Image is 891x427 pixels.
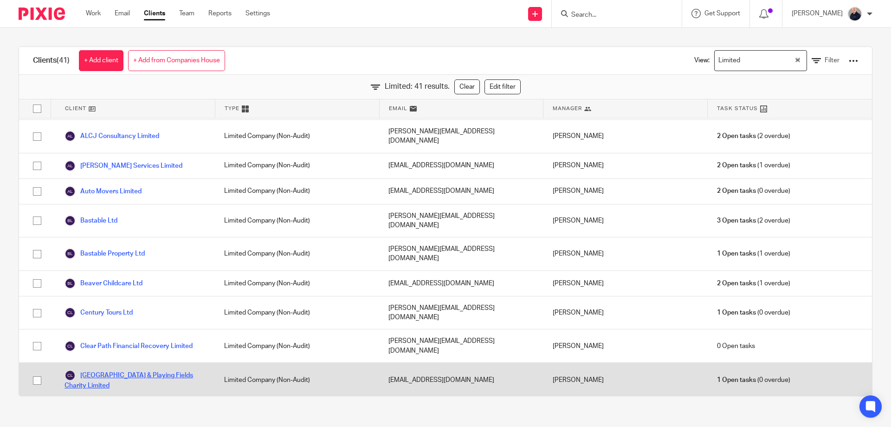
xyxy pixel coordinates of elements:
[215,153,379,178] div: Limited Company (Non-Audit)
[215,271,379,296] div: Limited Company (Non-Audit)
[215,237,379,270] div: Limited Company (Non-Audit)
[704,10,740,17] span: Get Support
[714,50,807,71] div: Search for option
[484,79,521,94] a: Edit filter
[743,53,793,69] input: Search for option
[454,79,480,94] a: Clear
[33,56,70,66] h1: Clients
[65,131,159,142] a: ALCJ Consultancy Limited
[717,53,742,69] span: Limited
[379,153,543,178] div: [EMAIL_ADDRESS][DOMAIN_NAME]
[144,9,165,18] a: Clients
[65,278,142,289] a: Beaver Childcare Ltd
[717,131,790,141] span: (2 overdue)
[65,248,76,259] img: svg%3E
[717,308,790,317] span: (0 overdue)
[215,363,379,397] div: Limited Company (Non-Audit)
[717,279,790,288] span: (1 overdue)
[717,279,756,288] span: 2 Open tasks
[717,249,790,258] span: (1 overdue)
[379,179,543,204] div: [EMAIL_ADDRESS][DOMAIN_NAME]
[65,370,206,390] a: [GEOGRAPHIC_DATA] & Playing Fields Charity Limited
[379,363,543,397] div: [EMAIL_ADDRESS][DOMAIN_NAME]
[543,120,708,153] div: [PERSON_NAME]
[543,296,708,329] div: [PERSON_NAME]
[65,215,76,226] img: svg%3E
[65,186,76,197] img: svg%3E
[717,375,756,385] span: 1 Open tasks
[385,81,450,92] span: Limited: 41 results.
[65,248,145,259] a: Bastable Property Ltd
[128,50,225,71] a: + Add from Companies House
[717,308,756,317] span: 1 Open tasks
[65,370,76,381] img: svg%3E
[65,105,86,112] span: Client
[717,342,755,351] span: 0 Open tasks
[79,50,123,71] a: + Add client
[65,186,142,197] a: Auto Movers Limited
[795,57,800,65] button: Clear Selected
[792,9,843,18] p: [PERSON_NAME]
[570,11,654,20] input: Search
[86,9,101,18] a: Work
[717,105,758,112] span: Task Status
[57,57,70,64] span: (41)
[543,329,708,362] div: [PERSON_NAME]
[65,307,76,318] img: svg%3E
[543,153,708,178] div: [PERSON_NAME]
[65,341,193,352] a: Clear Path Financial Recovery Limited
[19,7,65,20] img: Pixie
[389,105,407,112] span: Email
[543,363,708,397] div: [PERSON_NAME]
[65,160,76,171] img: svg%3E
[717,216,790,225] span: (2 overdue)
[717,161,790,170] span: (1 overdue)
[65,278,76,289] img: svg%3E
[379,237,543,270] div: [PERSON_NAME][EMAIL_ADDRESS][DOMAIN_NAME]
[215,179,379,204] div: Limited Company (Non-Audit)
[379,329,543,362] div: [PERSON_NAME][EMAIL_ADDRESS][DOMAIN_NAME]
[65,215,117,226] a: Bastable Ltd
[215,296,379,329] div: Limited Company (Non-Audit)
[65,307,133,318] a: Century Tours Ltd
[379,204,543,237] div: [PERSON_NAME][EMAIL_ADDRESS][DOMAIN_NAME]
[379,120,543,153] div: [PERSON_NAME][EMAIL_ADDRESS][DOMAIN_NAME]
[717,161,756,170] span: 2 Open tasks
[115,9,130,18] a: Email
[543,271,708,296] div: [PERSON_NAME]
[65,341,76,352] img: svg%3E
[215,329,379,362] div: Limited Company (Non-Audit)
[717,131,756,141] span: 2 Open tasks
[215,120,379,153] div: Limited Company (Non-Audit)
[553,105,582,112] span: Manager
[680,47,858,74] div: View:
[225,105,239,112] span: Type
[179,9,194,18] a: Team
[215,204,379,237] div: Limited Company (Non-Audit)
[65,131,76,142] img: svg%3E
[717,375,790,385] span: (0 overdue)
[65,160,182,171] a: [PERSON_NAME] Services Limited
[245,9,270,18] a: Settings
[208,9,232,18] a: Reports
[543,179,708,204] div: [PERSON_NAME]
[28,100,46,118] input: Select all
[847,7,862,21] img: IMG_8745-0021-copy.jpg
[379,271,543,296] div: [EMAIL_ADDRESS][DOMAIN_NAME]
[543,237,708,270] div: [PERSON_NAME]
[543,204,708,237] div: [PERSON_NAME]
[717,216,756,225] span: 3 Open tasks
[717,186,790,196] span: (0 overdue)
[379,296,543,329] div: [PERSON_NAME][EMAIL_ADDRESS][DOMAIN_NAME]
[717,186,756,196] span: 2 Open tasks
[825,57,839,64] span: Filter
[717,249,756,258] span: 1 Open tasks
